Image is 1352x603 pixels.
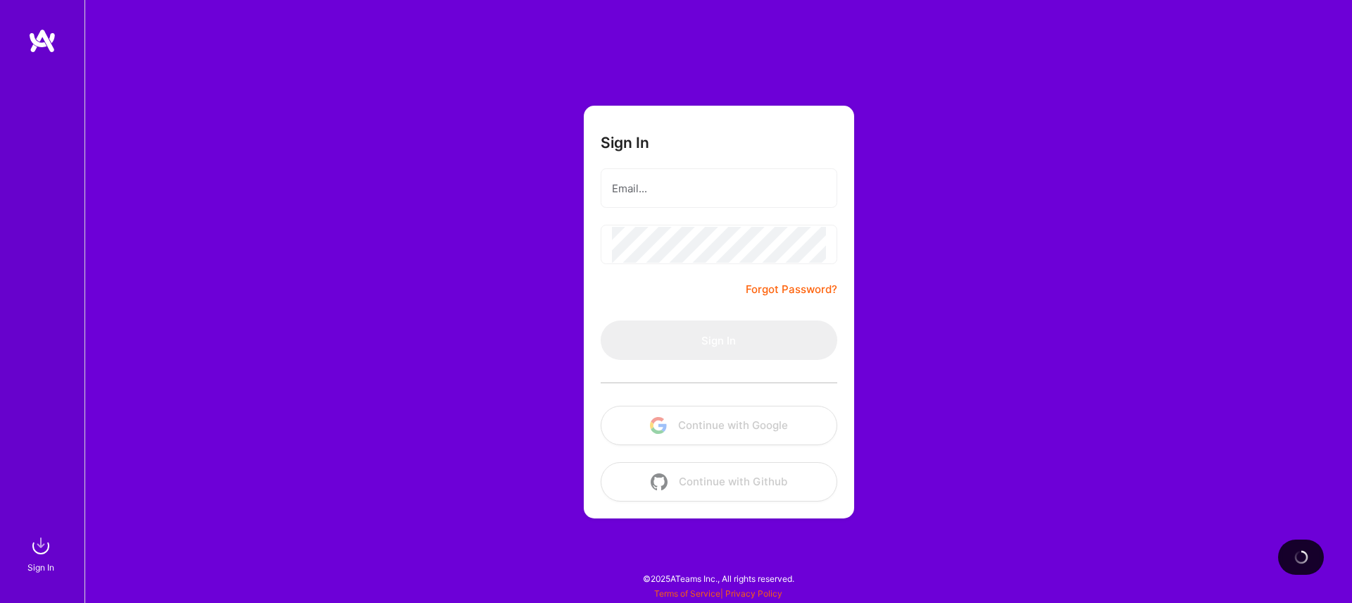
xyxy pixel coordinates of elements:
[601,462,837,502] button: Continue with Github
[612,170,826,206] input: Email...
[30,532,55,575] a: sign inSign In
[84,561,1352,596] div: © 2025 ATeams Inc., All rights reserved.
[746,281,837,298] a: Forgot Password?
[28,28,56,54] img: logo
[1294,550,1308,564] img: loading
[601,406,837,445] button: Continue with Google
[654,588,720,599] a: Terms of Service
[27,560,54,575] div: Sign In
[725,588,782,599] a: Privacy Policy
[27,532,55,560] img: sign in
[601,134,649,151] h3: Sign In
[651,473,668,490] img: icon
[654,588,782,599] span: |
[650,417,667,434] img: icon
[601,321,837,360] button: Sign In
